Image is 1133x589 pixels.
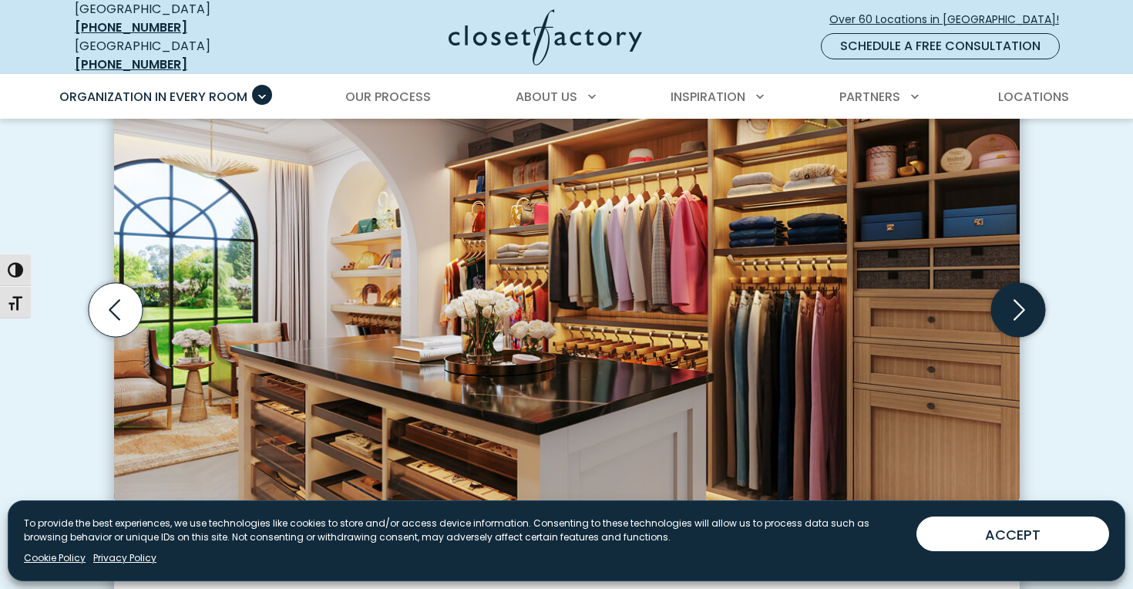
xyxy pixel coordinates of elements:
a: Cookie Policy [24,551,86,565]
a: Privacy Policy [93,551,156,565]
a: [PHONE_NUMBER] [75,56,187,73]
button: Next slide [985,277,1051,343]
p: To provide the best experiences, we use technologies like cookies to store and/or access device i... [24,517,904,544]
button: ACCEPT [916,517,1109,551]
span: Locations [998,88,1069,106]
div: [GEOGRAPHIC_DATA] [75,37,298,74]
span: Partners [839,88,900,106]
nav: Primary Menu [49,76,1084,119]
span: About Us [516,88,577,106]
img: Closet Factory Logo [449,9,642,66]
img: Custom dressing room Rhapsody woodgrain system with illuminated wardrobe rods, angled shoe shelve... [114,52,1020,524]
button: Previous slide [82,277,149,343]
span: Our Process [345,88,431,106]
a: Schedule a Free Consultation [821,33,1060,59]
span: Inspiration [671,88,745,106]
a: Over 60 Locations in [GEOGRAPHIC_DATA]! [829,6,1072,33]
span: Organization in Every Room [59,88,247,106]
a: [PHONE_NUMBER] [75,19,187,36]
span: Over 60 Locations in [GEOGRAPHIC_DATA]! [829,12,1071,28]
